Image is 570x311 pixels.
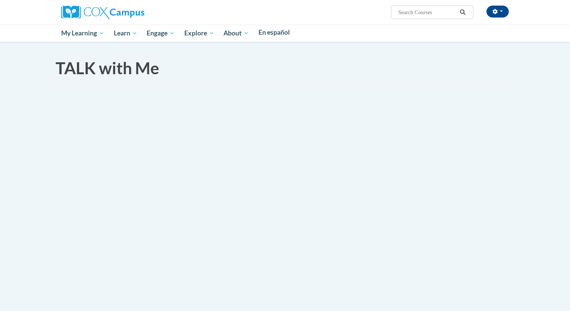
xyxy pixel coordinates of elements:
[460,10,466,15] i: 
[259,28,290,36] span: En español
[457,8,469,17] button: Search
[184,29,214,38] span: Explore
[61,6,144,19] img: Cox Campus
[147,29,175,38] span: Engage
[61,9,144,15] a: Cox Campus
[486,6,509,18] button: Account Settings
[56,58,159,78] span: TALK with Me
[61,29,104,38] span: My Learning
[219,25,254,42] a: About
[114,29,137,38] span: Learn
[398,8,457,17] input: Search Courses
[142,25,179,42] a: Engage
[109,25,142,42] a: Learn
[50,25,520,42] div: Main menu
[179,25,219,42] a: Explore
[56,25,109,42] a: My Learning
[223,29,249,38] span: About
[254,25,295,40] a: En español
